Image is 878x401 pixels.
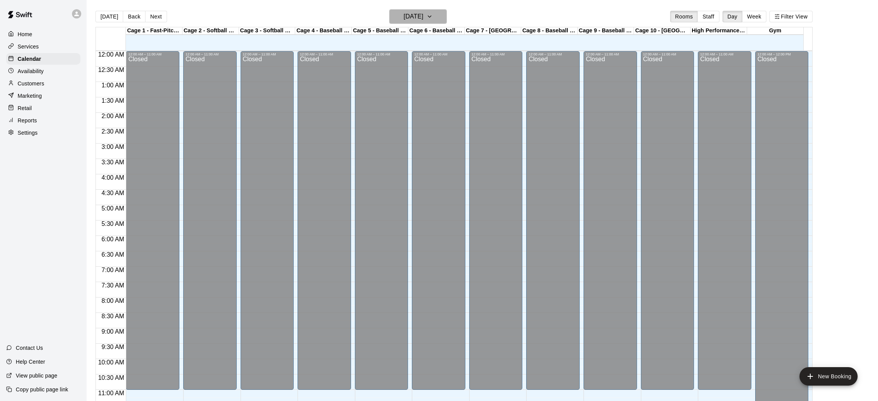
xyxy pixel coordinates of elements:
div: 12:00 AM – 11:00 AM [128,52,177,56]
div: 12:00 AM – 11:00 AM: Closed [355,51,408,390]
div: 12:00 AM – 11:00 AM [243,52,292,56]
p: Calendar [18,55,41,63]
div: 12:00 AM – 11:00 AM [700,52,749,56]
a: Availability [6,65,80,77]
button: [DATE] [95,11,123,22]
div: Cage 10 - [GEOGRAPHIC_DATA] [634,27,691,35]
span: 6:00 AM [100,236,126,242]
div: Closed [472,56,520,393]
button: Back [123,11,145,22]
p: Help Center [16,358,45,366]
div: 12:00 AM – 11:00 AM [414,52,463,56]
span: 2:00 AM [100,113,126,119]
p: Services [18,43,39,50]
div: Closed [243,56,292,393]
button: Week [742,11,766,22]
div: 12:00 AM – 11:00 AM [300,52,349,56]
a: Calendar [6,53,80,65]
button: Day [722,11,743,22]
div: 12:00 AM – 11:00 AM [186,52,234,56]
div: Closed [414,56,463,393]
a: Retail [6,102,80,114]
span: 4:30 AM [100,190,126,196]
div: 12:00 AM – 11:00 AM [528,52,577,56]
div: 12:00 AM – 11:00 AM [643,52,692,56]
div: 12:00 AM – 11:00 AM: Closed [641,51,694,390]
span: 5:30 AM [100,221,126,227]
div: 12:00 AM – 11:00 AM: Closed [526,51,580,390]
div: Cage 7 - [GEOGRAPHIC_DATA] [465,27,521,35]
span: 7:00 AM [100,267,126,273]
p: Marketing [18,92,42,100]
div: 12:00 AM – 11:00 AM [586,52,635,56]
p: Copy public page link [16,386,68,393]
div: Closed [128,56,177,393]
span: 8:30 AM [100,313,126,319]
p: Contact Us [16,344,43,352]
p: View public page [16,372,57,379]
div: 12:00 AM – 12:00 PM [758,52,806,56]
span: 2:30 AM [100,128,126,135]
span: 8:00 AM [100,297,126,304]
div: Closed [357,56,406,393]
button: Rooms [670,11,698,22]
p: Home [18,30,32,38]
a: Settings [6,127,80,139]
a: Customers [6,78,80,89]
a: Services [6,41,80,52]
div: 12:00 AM – 11:00 AM: Closed [584,51,637,390]
div: High Performance Lane [691,27,747,35]
div: 12:00 AM – 11:00 AM: Closed [126,51,179,390]
span: 3:30 AM [100,159,126,165]
span: 5:00 AM [100,205,126,212]
div: 12:00 AM – 11:00 AM [357,52,406,56]
button: add [799,367,858,386]
div: Cage 1 - Fast-Pitch Machine and Automatic Baseball Hack Attack Pitching Machine [126,27,182,35]
div: Closed [700,56,749,393]
div: Closed [586,56,635,393]
div: Cage 2 - Softball Slo-pitch Iron [PERSON_NAME] & Hack Attack Baseball Pitching Machine [182,27,239,35]
div: 12:00 AM – 11:00 AM: Closed [469,51,523,390]
div: Closed [643,56,692,393]
div: 12:00 AM – 11:00 AM: Closed [298,51,351,390]
button: [DATE] [389,9,447,24]
div: Cage 4 - Baseball Pitching Machine [295,27,352,35]
div: 12:00 AM – 11:00 AM: Closed [412,51,465,390]
div: Reports [6,115,80,126]
p: Retail [18,104,32,112]
div: Cage 3 - Softball Slo-pitch Iron [PERSON_NAME] & Baseball Pitching Machine [239,27,296,35]
span: 6:30 AM [100,251,126,258]
div: 12:00 AM – 11:00 AM: Closed [241,51,294,390]
p: Settings [18,129,38,137]
p: Reports [18,117,37,124]
button: Next [145,11,167,22]
div: Closed [300,56,349,393]
p: Customers [18,80,44,87]
a: Home [6,28,80,40]
p: Availability [18,67,44,75]
span: 3:00 AM [100,144,126,150]
button: Staff [697,11,719,22]
div: 12:00 AM – 11:00 AM: Closed [698,51,751,390]
button: Filter View [769,11,813,22]
span: 9:30 AM [100,344,126,350]
a: Marketing [6,90,80,102]
span: 10:00 AM [96,359,126,366]
span: 1:30 AM [100,97,126,104]
div: Gym [747,27,804,35]
div: Cage 9 - Baseball Pitching Machine / [GEOGRAPHIC_DATA] [578,27,634,35]
div: Cage 6 - Baseball Pitching Machine [408,27,465,35]
div: Closed [186,56,234,393]
span: 12:30 AM [96,67,126,73]
span: 10:30 AM [96,374,126,381]
div: 12:00 AM – 11:00 AM [472,52,520,56]
span: 7:30 AM [100,282,126,289]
